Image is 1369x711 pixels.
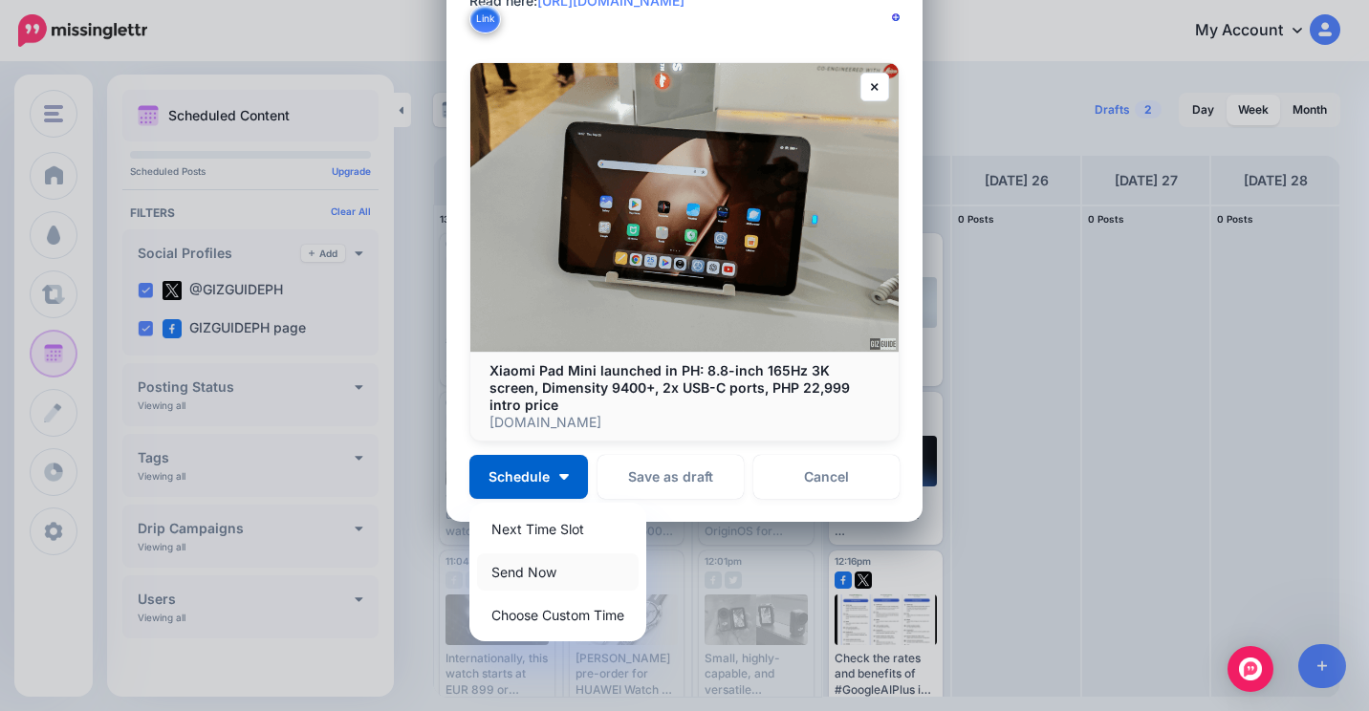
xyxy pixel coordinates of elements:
[470,63,899,352] img: Xiaomi Pad Mini launched in PH: 8.8-inch 165Hz 3K screen, Dimensity 9400+, 2x USB-C ports, PHP 22...
[598,455,744,499] button: Save as draft
[753,455,900,499] a: Cancel
[559,474,569,480] img: arrow-down-white.png
[477,596,639,634] a: Choose Custom Time
[477,510,639,548] a: Next Time Slot
[469,455,588,499] button: Schedule
[489,414,880,431] p: [DOMAIN_NAME]
[477,553,639,591] a: Send Now
[489,470,550,484] span: Schedule
[1228,646,1273,692] div: Open Intercom Messenger
[469,5,501,33] button: Link
[469,503,646,641] div: Schedule
[489,362,850,413] b: Xiaomi Pad Mini launched in PH: 8.8-inch 165Hz 3K screen, Dimensity 9400+, 2x USB-C ports, PHP 22...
